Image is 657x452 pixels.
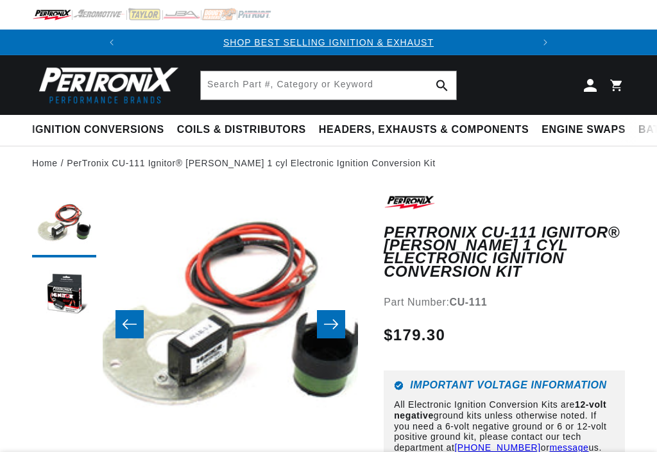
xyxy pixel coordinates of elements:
img: Pertronix [32,63,180,107]
input: Search Part #, Category or Keyword [201,71,456,100]
span: Coils & Distributors [177,123,306,137]
button: Load image 2 in gallery view [32,264,96,328]
button: Search Part #, Category or Keyword [428,71,456,100]
span: Ignition Conversions [32,123,164,137]
span: Headers, Exhausts & Components [319,123,529,137]
summary: Engine Swaps [535,115,632,145]
a: Home [32,156,58,170]
button: Translation missing: en.sections.announcements.previous_announcement [99,30,124,55]
div: 1 of 2 [124,35,533,49]
h1: PerTronix CU-111 Ignitor® [PERSON_NAME] 1 cyl Electronic Ignition Conversion Kit [384,226,625,279]
summary: Coils & Distributors [171,115,312,145]
strong: CU-111 [450,297,488,308]
span: Engine Swaps [542,123,626,137]
summary: Headers, Exhausts & Components [312,115,535,145]
span: $179.30 [384,324,445,347]
button: Translation missing: en.sections.announcements.next_announcement [533,30,558,55]
button: Slide right [317,310,345,338]
div: Announcement [124,35,533,49]
h6: Important Voltage Information [394,381,615,390]
summary: Ignition Conversions [32,115,171,145]
button: Load image 1 in gallery view [32,193,96,257]
strong: 12-volt negative [394,399,606,421]
div: Part Number: [384,294,625,311]
nav: breadcrumbs [32,156,625,170]
a: SHOP BEST SELLING IGNITION & EXHAUST [223,37,434,48]
a: PerTronix CU-111 Ignitor® [PERSON_NAME] 1 cyl Electronic Ignition Conversion Kit [67,156,435,170]
button: Slide left [115,310,144,338]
